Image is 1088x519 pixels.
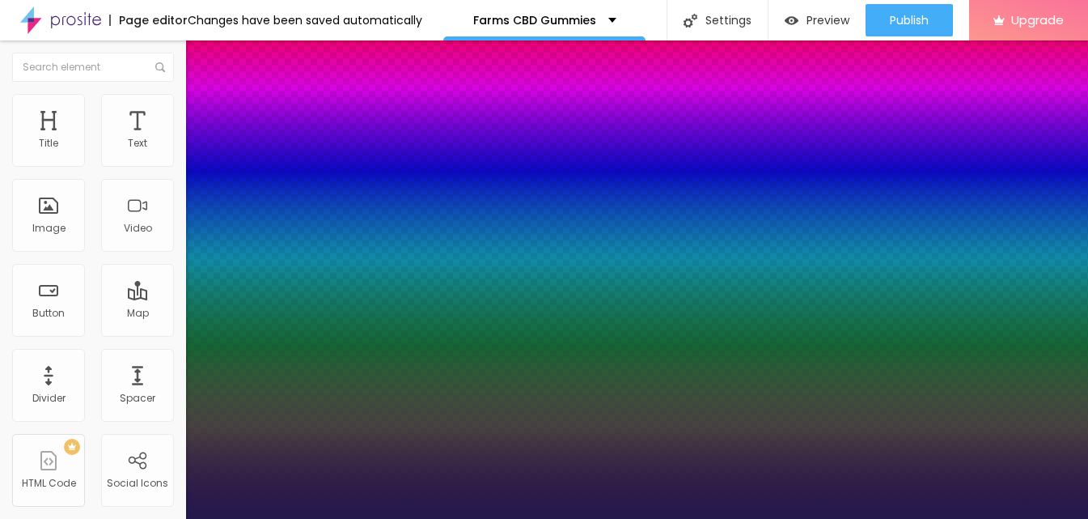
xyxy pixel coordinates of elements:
input: Search element [12,53,174,82]
div: HTML Code [22,478,76,489]
button: Publish [866,4,953,36]
button: Preview [768,4,866,36]
div: Image [32,223,66,234]
div: Page editor [109,15,188,26]
span: Preview [806,14,849,27]
span: Publish [890,14,929,27]
div: Divider [32,393,66,404]
p: Farms CBD Gummies [473,15,596,26]
div: Text [128,138,147,149]
img: view-1.svg [785,14,798,28]
img: Icone [684,14,697,28]
div: Changes have been saved automatically [188,15,422,26]
div: Button [32,308,65,319]
div: Social Icons [107,478,168,489]
div: Video [124,223,152,234]
div: Title [39,138,58,149]
img: Icone [155,62,165,72]
div: Map [127,308,149,319]
span: Upgrade [1011,13,1064,27]
div: Spacer [120,393,155,404]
